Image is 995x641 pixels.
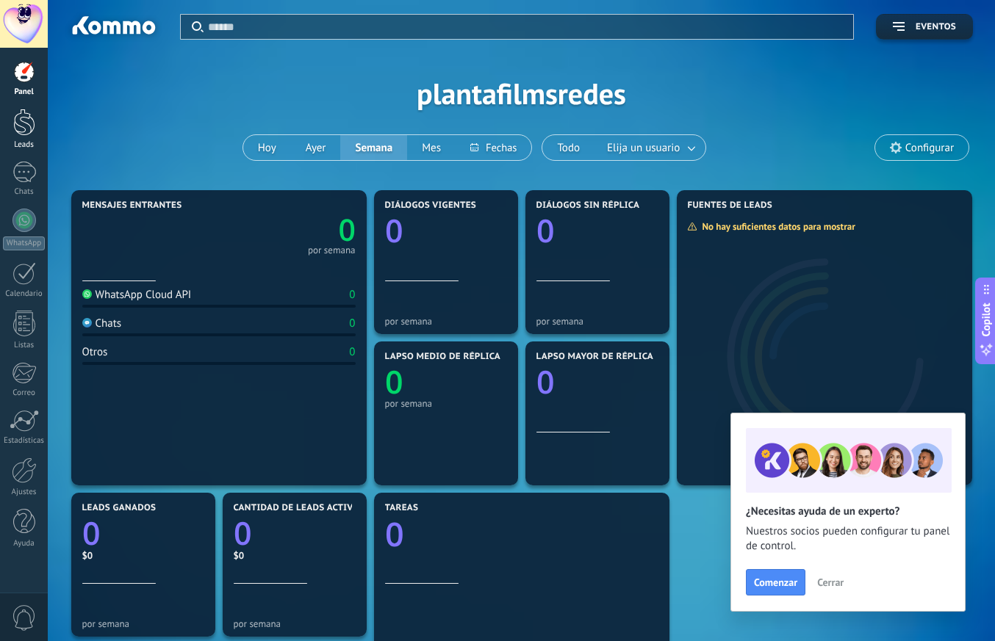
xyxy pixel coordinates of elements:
span: Comenzar [754,577,797,587]
div: por semana [385,398,507,409]
button: Semana [340,135,407,160]
div: por semana [82,618,204,629]
span: Eventos [916,22,956,32]
button: Eventos [876,14,973,40]
text: 0 [385,360,403,403]
div: $0 [82,549,204,562]
div: 0 [349,316,355,330]
span: Lapso mayor de réplica [536,352,653,362]
span: Configurar [905,142,954,154]
span: Nuestros socios pueden configurar tu panel de control. [746,524,950,554]
div: Calendario [3,289,46,299]
button: Cerrar [811,571,850,593]
text: 0 [536,209,555,252]
button: Ayer [291,135,341,160]
span: Diálogos sin réplica [536,200,640,211]
a: 0 [385,512,658,557]
div: WhatsApp Cloud API [82,288,192,302]
div: 0 [349,288,355,302]
div: Listas [3,341,46,350]
div: Chats [82,316,122,330]
div: Estadísticas [3,436,46,446]
a: 0 [219,209,356,250]
text: 0 [385,512,404,557]
text: 0 [338,209,355,250]
div: Ajustes [3,488,46,497]
button: Fechas [456,135,531,160]
text: 0 [82,511,101,554]
div: Leads [3,140,46,150]
div: Panel [3,87,46,97]
span: Fuentes de leads [688,200,773,211]
div: por semana [385,316,507,327]
button: Todo [542,135,595,160]
text: 0 [385,209,403,252]
div: WhatsApp [3,236,45,250]
button: Comenzar [746,569,805,595]
span: Diálogos vigentes [385,200,477,211]
span: Cerrar [817,577,844,587]
span: Tareas [385,503,419,513]
a: 0 [82,511,204,554]
div: Chats [3,187,46,197]
div: Correo [3,388,46,398]
img: Chats [82,318,92,327]
div: 0 [349,345,355,359]
div: por semana [234,618,356,629]
button: Elija un usuario [595,135,705,160]
a: 0 [234,511,356,554]
div: por semana [536,316,658,327]
span: Mensajes entrantes [82,200,182,211]
div: Otros [82,345,108,359]
button: Mes [407,135,456,160]
span: Lapso medio de réplica [385,352,501,362]
span: Copilot [979,303,994,336]
div: No hay suficientes datos para mostrar [687,220,866,233]
text: 0 [234,511,252,554]
h2: ¿Necesitas ayuda de un experto? [746,504,950,518]
div: por semana [308,247,356,254]
span: Cantidad de leads activos [234,503,365,513]
span: Leads ganados [82,503,157,513]
text: 0 [536,360,555,403]
div: Ayuda [3,539,46,548]
div: $0 [234,549,356,562]
button: Hoy [243,135,291,160]
span: Elija un usuario [604,138,683,158]
img: WhatsApp Cloud API [82,289,92,299]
